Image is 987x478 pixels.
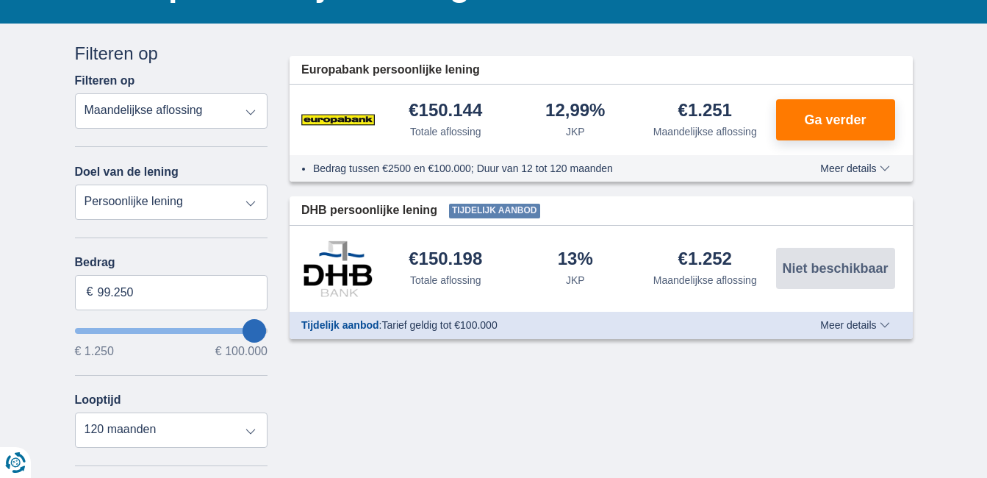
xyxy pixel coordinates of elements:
span: Tijdelijk aanbod [301,319,379,331]
div: €150.144 [409,101,482,121]
label: Filteren op [75,74,135,88]
div: Totale aflossing [410,124,481,139]
span: DHB persoonlijke lening [301,202,437,219]
div: 13% [558,250,593,270]
div: Totale aflossing [410,273,481,288]
img: product.pl.alt Europabank [301,101,375,138]
span: € [87,284,93,301]
button: Meer details [809,319,900,331]
span: Tarief geldig tot €100.000 [381,319,497,331]
div: Filteren op [75,41,268,66]
span: € 1.250 [75,346,114,357]
div: : [290,318,778,332]
span: Niet beschikbaar [782,262,888,275]
button: Niet beschikbaar [776,248,895,289]
img: product.pl.alt DHB Bank [301,240,375,296]
div: Maandelijkse aflossing [653,124,757,139]
li: Bedrag tussen €2500 en €100.000; Duur van 12 tot 120 maanden [313,161,767,176]
div: €1.252 [678,250,732,270]
div: €1.251 [678,101,732,121]
span: Meer details [820,163,889,174]
label: Bedrag [75,256,268,269]
div: Maandelijkse aflossing [653,273,757,288]
span: Ga verder [804,113,866,126]
button: Ga verder [776,99,895,140]
div: €150.198 [409,250,482,270]
label: Doel van de lening [75,165,179,179]
span: € 100.000 [215,346,268,357]
label: Looptijd [75,393,121,407]
span: Meer details [820,320,889,330]
div: JKP [566,273,585,288]
div: 12,99% [545,101,605,121]
input: wantToBorrow [75,328,268,334]
span: Europabank persoonlijke lening [301,62,480,79]
button: Meer details [809,163,900,174]
span: Tijdelijk aanbod [449,204,540,218]
div: JKP [566,124,585,139]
